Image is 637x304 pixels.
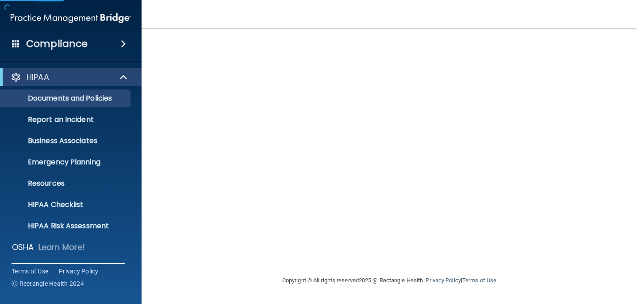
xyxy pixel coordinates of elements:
[462,277,496,284] a: Terms of Use
[228,266,551,295] div: Copyright © All rights reserved 2025 @ Rectangle Health | |
[12,267,48,276] a: Terms of Use
[426,277,460,284] a: Privacy Policy
[6,200,127,209] p: HIPAA Checklist
[6,179,127,188] p: Resources
[11,263,129,274] a: PCI
[11,72,128,82] a: HIPAA
[12,242,34,253] p: OSHA
[59,267,99,276] a: Privacy Policy
[6,136,127,145] p: Business Associates
[38,242,85,253] p: Learn More!
[12,279,84,288] span: Ⓒ Rectangle Health 2024
[11,9,131,27] img: PMB logo
[6,158,127,167] p: Emergency Planning
[26,38,88,50] h4: Compliance
[6,115,127,124] p: Report an Incident
[6,94,127,103] p: Documents and Policies
[27,263,39,274] p: PCI
[6,222,127,230] p: HIPAA Risk Assessment
[27,72,49,82] p: HIPAA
